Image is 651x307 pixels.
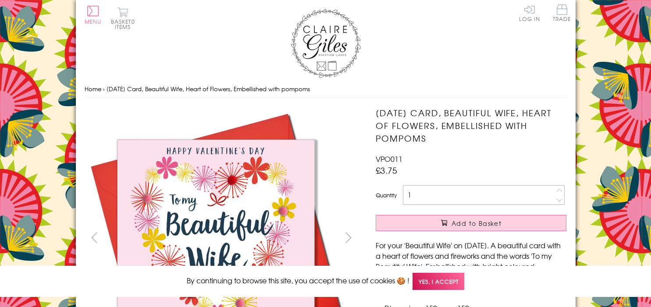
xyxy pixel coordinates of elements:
[553,4,571,23] a: Trade
[115,18,135,31] span: 0 items
[376,215,566,231] button: Add to Basket
[111,7,135,29] button: Basket0 items
[376,107,566,144] h1: [DATE] Card, Beautiful Wife, Heart of Flowers, Embellished with pompoms
[85,18,102,25] span: Menu
[107,85,310,93] span: [DATE] Card, Beautiful Wife, Heart of Flowers, Embellished with pompoms
[376,164,397,176] span: £3.75
[519,4,540,21] a: Log In
[376,191,397,199] label: Quantity
[452,219,502,228] span: Add to Basket
[413,273,464,290] span: Yes, I accept
[85,85,101,93] a: Home
[85,228,104,247] button: prev
[338,228,358,247] button: next
[553,4,571,21] span: Trade
[85,6,102,24] button: Menu
[85,80,567,98] nav: breadcrumbs
[376,240,566,293] p: For your 'Beautiful Wife' on [DATE]. A beautiful card with a heart of flowers and fireworks and t...
[103,85,105,93] span: ›
[376,153,402,164] span: VPO011
[291,9,361,78] img: Claire Giles Greetings Cards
